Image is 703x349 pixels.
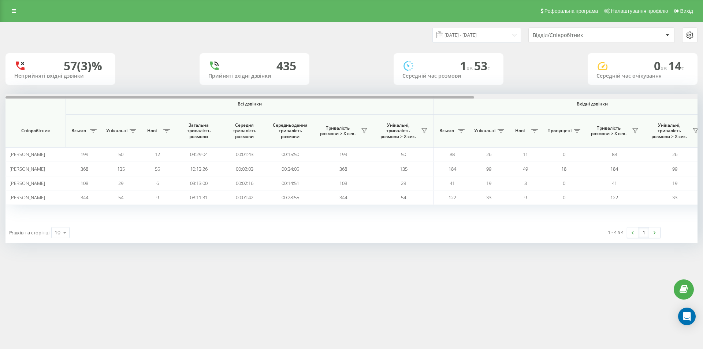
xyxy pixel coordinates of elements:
[339,194,347,201] span: 344
[487,64,490,72] span: c
[486,194,491,201] span: 33
[10,151,45,157] span: [PERSON_NAME]
[474,58,490,74] span: 53
[317,125,359,137] span: Тривалість розмови > Х сек.
[176,161,222,176] td: 10:13:26
[118,151,123,157] span: 50
[563,180,565,186] span: 0
[81,166,88,172] span: 368
[70,128,88,134] span: Всього
[222,147,267,161] td: 00:01:43
[143,128,161,134] span: Нові
[466,64,474,72] span: хв
[678,308,696,325] div: Open Intercom Messenger
[377,122,419,140] span: Унікальні, тривалість розмови > Х сек.
[449,194,456,201] span: 122
[55,229,60,236] div: 10
[10,180,45,186] span: [PERSON_NAME]
[524,180,527,186] span: 3
[222,161,267,176] td: 00:02:03
[14,73,107,79] div: Неприйняті вхідні дзвінки
[81,194,88,201] span: 344
[523,166,528,172] span: 49
[339,180,347,186] span: 108
[222,190,267,205] td: 00:01:42
[661,64,668,72] span: хв
[339,151,347,157] span: 199
[588,125,630,137] span: Тривалість розмови > Х сек.
[460,58,474,74] span: 1
[523,151,528,157] span: 11
[267,176,313,190] td: 00:14:51
[544,8,598,14] span: Реферальна програма
[64,59,102,73] div: 57 (3)%
[672,180,677,186] span: 19
[612,180,617,186] span: 41
[276,59,296,73] div: 435
[339,166,347,172] span: 368
[401,180,406,186] span: 29
[401,194,406,201] span: 54
[610,166,618,172] span: 184
[610,194,618,201] span: 122
[474,128,495,134] span: Унікальні
[155,166,160,172] span: 55
[117,166,125,172] span: 135
[524,194,527,201] span: 9
[611,8,668,14] span: Налаштування профілю
[402,73,495,79] div: Середній час розмови
[156,180,159,186] span: 6
[176,176,222,190] td: 03:13:00
[449,166,456,172] span: 184
[222,176,267,190] td: 00:02:16
[106,128,127,134] span: Унікальні
[9,229,49,236] span: Рядків на сторінці
[672,151,677,157] span: 26
[118,180,123,186] span: 29
[672,166,677,172] span: 99
[533,32,620,38] div: Відділ/Співробітник
[227,122,262,140] span: Середня тривалість розмови
[654,58,668,74] span: 0
[401,151,406,157] span: 50
[486,166,491,172] span: 99
[155,151,160,157] span: 12
[561,166,566,172] span: 18
[81,151,88,157] span: 199
[648,122,690,140] span: Унікальні, тривалість розмови > Х сек.
[638,227,649,238] a: 1
[680,8,693,14] span: Вихід
[176,147,222,161] td: 04:29:04
[511,128,529,134] span: Нові
[672,194,677,201] span: 33
[450,151,455,157] span: 88
[88,101,412,107] span: Всі дзвінки
[267,190,313,205] td: 00:28:55
[81,180,88,186] span: 108
[450,180,455,186] span: 41
[438,128,456,134] span: Всього
[486,180,491,186] span: 19
[486,151,491,157] span: 26
[267,161,313,176] td: 00:34:05
[12,128,59,134] span: Співробітник
[608,229,624,236] div: 1 - 4 з 4
[118,194,123,201] span: 54
[547,128,572,134] span: Пропущені
[563,194,565,201] span: 0
[176,190,222,205] td: 08:11:31
[10,194,45,201] span: [PERSON_NAME]
[156,194,159,201] span: 9
[563,151,565,157] span: 0
[181,122,216,140] span: Загальна тривалість розмови
[596,73,689,79] div: Середній час очікування
[10,166,45,172] span: [PERSON_NAME]
[400,166,408,172] span: 135
[668,58,684,74] span: 14
[681,64,684,72] span: c
[273,122,308,140] span: Середньоденна тривалість розмови
[267,147,313,161] td: 00:15:50
[208,73,301,79] div: Прийняті вхідні дзвінки
[612,151,617,157] span: 88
